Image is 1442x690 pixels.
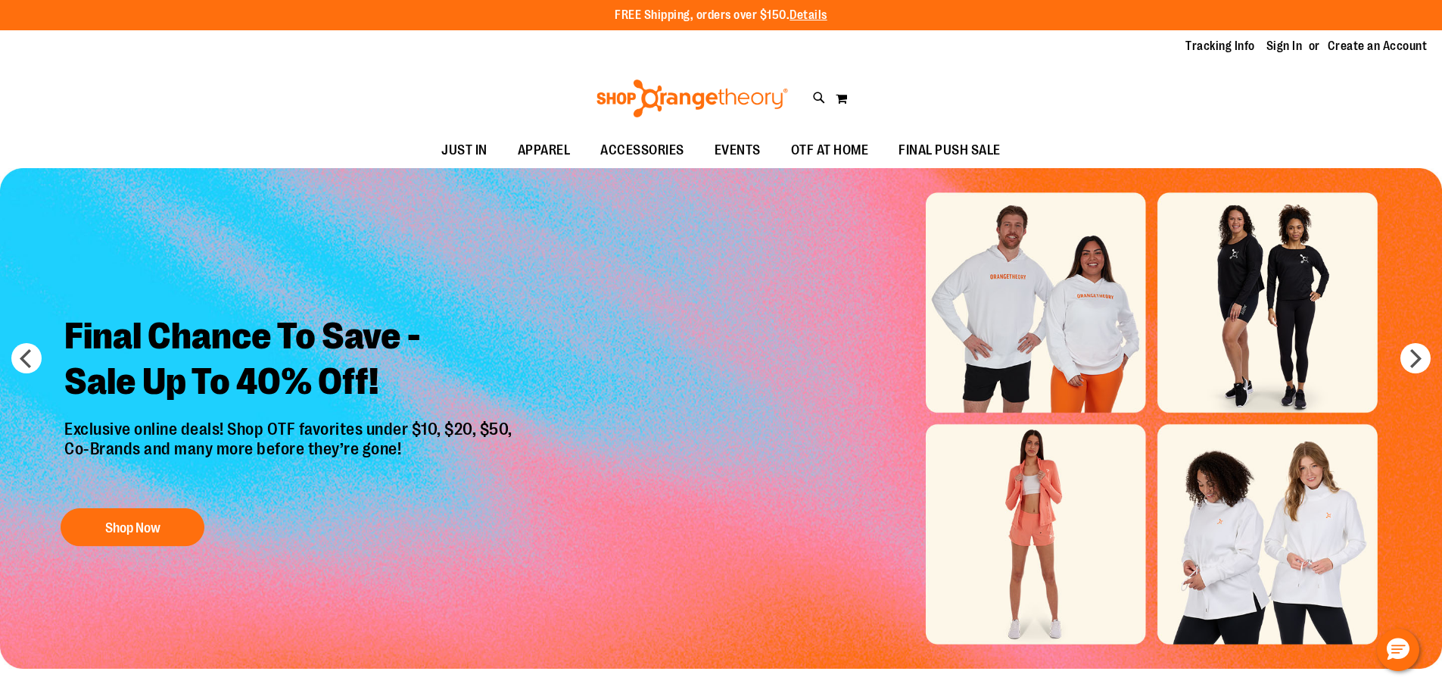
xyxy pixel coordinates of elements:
a: Sign In [1266,38,1303,55]
a: APPAREL [503,133,586,168]
a: Details [790,8,827,22]
span: FINAL PUSH SALE [899,133,1001,167]
a: ACCESSORIES [585,133,699,168]
button: Hello, have a question? Let’s chat. [1377,629,1419,671]
a: OTF AT HOME [776,133,884,168]
span: JUST IN [441,133,487,167]
a: JUST IN [426,133,503,168]
p: FREE Shipping, orders over $150. [615,7,827,24]
p: Exclusive online deals! Shop OTF favorites under $10, $20, $50, Co-Brands and many more before th... [53,420,528,494]
img: Shop Orangetheory [594,80,790,117]
button: next [1400,343,1431,373]
button: Shop Now [61,508,204,546]
span: ACCESSORIES [600,133,684,167]
a: Create an Account [1328,38,1428,55]
span: EVENTS [715,133,761,167]
h2: Final Chance To Save - Sale Up To 40% Off! [53,302,528,420]
a: FINAL PUSH SALE [883,133,1016,168]
button: prev [11,343,42,373]
a: Final Chance To Save -Sale Up To 40% Off! Exclusive online deals! Shop OTF favorites under $10, $... [53,302,528,554]
span: OTF AT HOME [791,133,869,167]
span: APPAREL [518,133,571,167]
a: Tracking Info [1185,38,1255,55]
a: EVENTS [699,133,776,168]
